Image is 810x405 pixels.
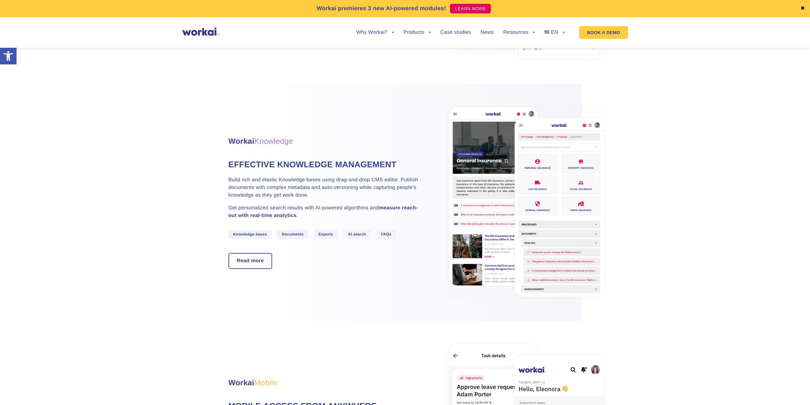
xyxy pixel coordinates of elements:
h4: Effective knowledge management [229,159,419,170]
p: Build rich and elastic Knowledge bases using drag-and-drop CMS editor. Publish documents with com... [229,176,419,199]
a: ✖ [800,6,805,11]
a: Resources [503,30,535,35]
span: EN [551,30,558,35]
span: AI search [343,230,371,239]
a: Why Workai? [356,30,394,35]
a: News [481,30,494,35]
span: Mobile [254,379,278,387]
span: Knowledge bases [229,230,272,239]
a: Products [404,30,431,35]
strong: measure reach-out with real-time analytics [229,205,418,218]
span: FAQs [376,230,396,239]
a: Read more [229,254,272,268]
span: Experts [313,230,338,239]
p: Workai premieres 3 new AI-powered modules! [317,4,446,13]
span: Knowledge [254,137,293,146]
a: Case studies [440,30,471,35]
a: LEARN MORE [450,4,491,13]
a: BOOK A DEMO [579,26,628,39]
p: Get personalized search results with AI-powered algorithms and . [229,204,419,220]
h3: Workai [229,377,419,389]
iframe: Popup CTA [3,350,175,402]
span: Documents [277,230,308,239]
h3: Workai [229,136,419,147]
